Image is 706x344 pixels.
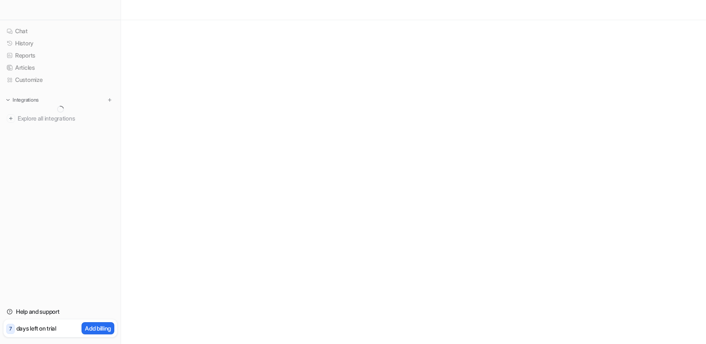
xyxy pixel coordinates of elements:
a: Customize [3,74,117,86]
a: Reports [3,50,117,61]
p: Integrations [13,97,39,103]
a: Articles [3,62,117,74]
a: Chat [3,25,117,37]
span: Explore all integrations [18,112,114,125]
img: expand menu [5,97,11,103]
a: Help and support [3,306,117,318]
p: 7 [9,325,12,333]
img: menu_add.svg [107,97,113,103]
p: days left on trial [16,324,56,333]
a: History [3,37,117,49]
button: Add billing [82,322,114,334]
p: Add billing [85,324,111,333]
img: explore all integrations [7,114,15,123]
a: Explore all integrations [3,113,117,124]
button: Integrations [3,96,41,104]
